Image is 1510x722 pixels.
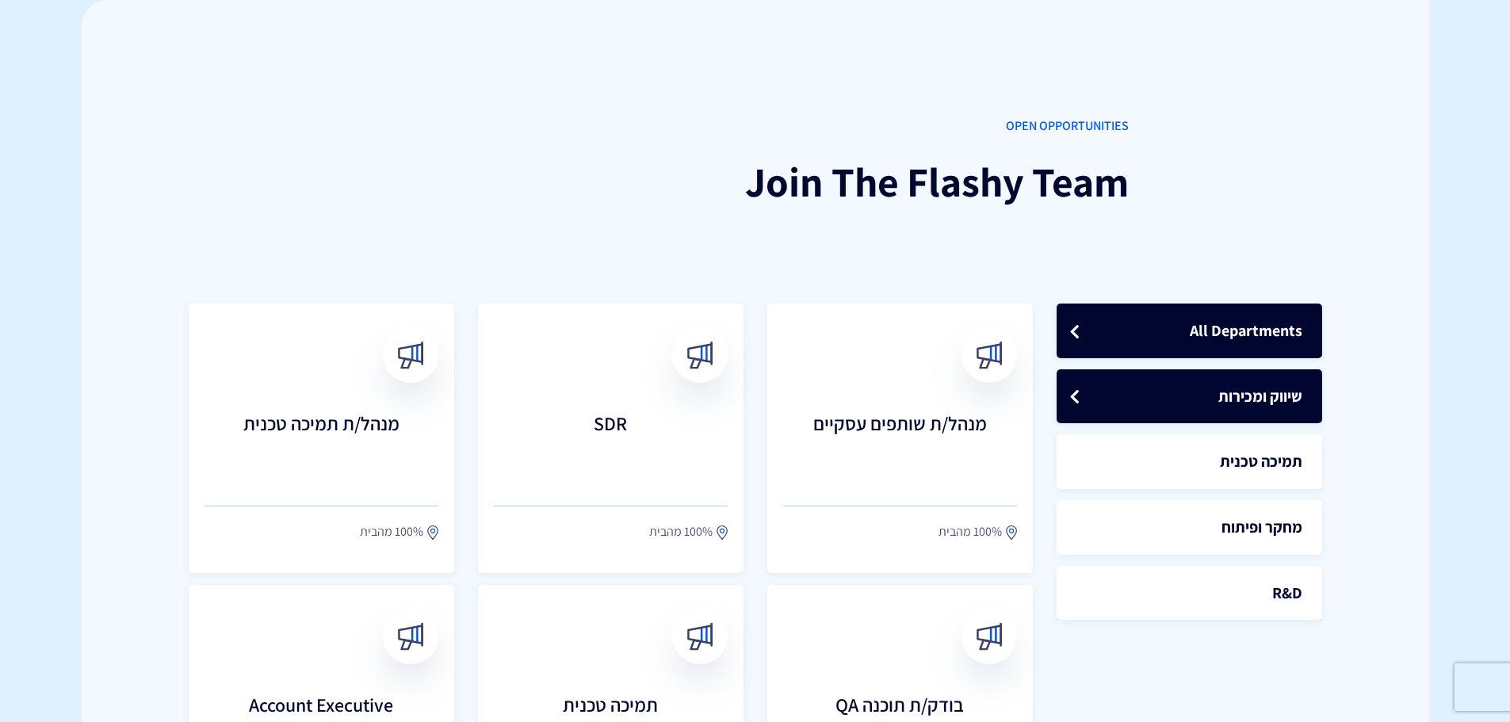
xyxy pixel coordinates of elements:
a: R&D [1057,566,1322,621]
img: broadcast.svg [975,623,1003,651]
a: מנהל/ת תמיכה טכנית 100% מהבית [189,304,454,573]
a: מנהל/ת שותפים עסקיים 100% מהבית [767,304,1033,573]
h3: מנהל/ת תמיכה טכנית [205,413,438,476]
h1: Join The Flashy Team [381,159,1129,204]
img: location.svg [717,525,728,541]
span: 100% מהבית [938,522,1002,541]
h3: מנהל/ת שותפים עסקיים [783,413,1017,476]
a: SDR 100% מהבית [478,304,744,573]
img: broadcast.svg [396,623,424,651]
a: All Departments [1057,304,1322,358]
img: location.svg [427,525,438,541]
img: broadcast.svg [396,342,424,369]
span: 100% מהבית [649,522,713,541]
span: OPEN OPPORTUNITIES [381,117,1129,136]
img: broadcast.svg [686,342,713,369]
a: תמיכה טכנית [1057,434,1322,489]
img: broadcast.svg [686,623,713,651]
a: שיווק ומכירות [1057,369,1322,424]
a: מחקר ופיתוח [1057,500,1322,555]
h3: SDR [494,413,728,476]
img: broadcast.svg [975,342,1003,369]
span: 100% מהבית [360,522,423,541]
img: location.svg [1006,525,1017,541]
